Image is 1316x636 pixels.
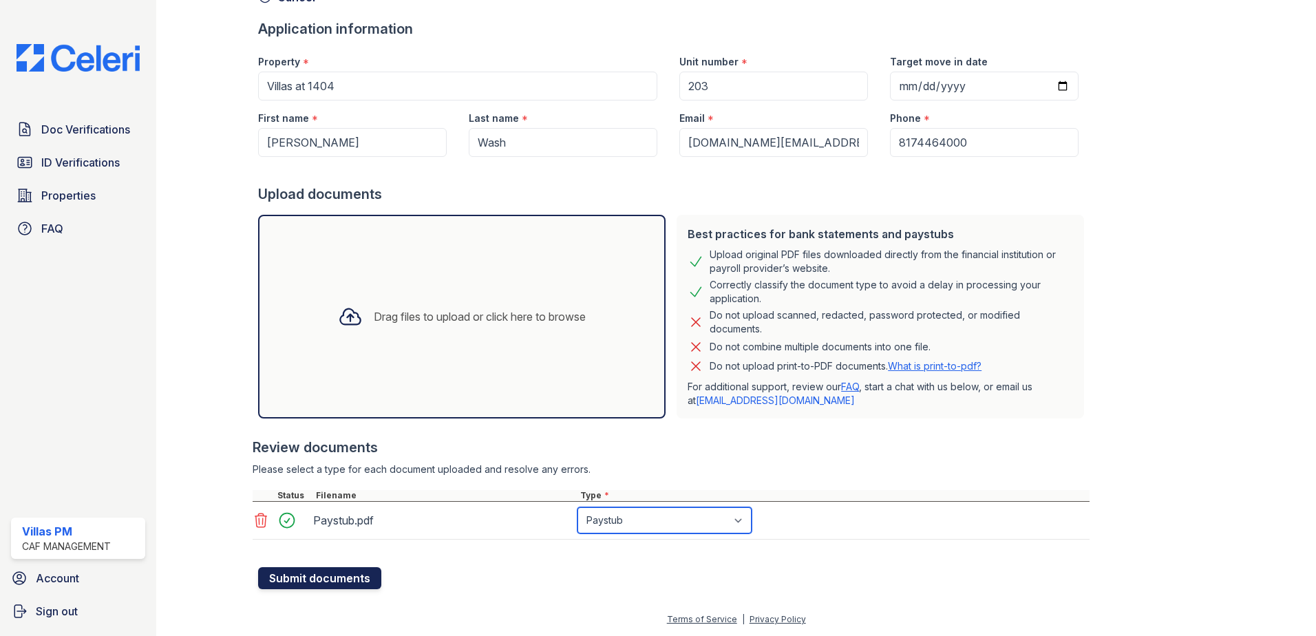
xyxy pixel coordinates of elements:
label: Target move in date [890,55,988,69]
a: What is print-to-pdf? [888,360,981,372]
p: For additional support, review our , start a chat with us below, or email us at [688,380,1073,407]
a: [EMAIL_ADDRESS][DOMAIN_NAME] [696,394,855,406]
a: Sign out [6,597,151,625]
a: Doc Verifications [11,116,145,143]
a: Account [6,564,151,592]
label: Unit number [679,55,739,69]
span: Sign out [36,603,78,619]
a: Properties [11,182,145,209]
div: Correctly classify the document type to avoid a delay in processing your application. [710,278,1073,306]
div: Review documents [253,438,1090,457]
label: Phone [890,112,921,125]
div: Upload documents [258,184,1090,204]
div: Status [275,490,313,501]
span: Doc Verifications [41,121,130,138]
a: Privacy Policy [750,614,806,624]
div: Do not upload scanned, redacted, password protected, or modified documents. [710,308,1073,336]
span: Properties [41,187,96,204]
button: Submit documents [258,567,381,589]
a: ID Verifications [11,149,145,176]
div: Drag files to upload or click here to browse [374,308,586,325]
div: Villas PM [22,523,111,540]
span: Account [36,570,79,586]
div: Filename [313,490,577,501]
label: Last name [469,112,519,125]
label: Property [258,55,300,69]
div: | [742,614,745,624]
p: Do not upload print-to-PDF documents. [710,359,981,373]
span: ID Verifications [41,154,120,171]
div: CAF Management [22,540,111,553]
a: FAQ [841,381,859,392]
div: Best practices for bank statements and paystubs [688,226,1073,242]
label: Email [679,112,705,125]
div: Upload original PDF files downloaded directly from the financial institution or payroll provider’... [710,248,1073,275]
label: First name [258,112,309,125]
div: Do not combine multiple documents into one file. [710,339,931,355]
div: Please select a type for each document uploaded and resolve any errors. [253,463,1090,476]
a: Terms of Service [667,614,737,624]
div: Application information [258,19,1090,39]
div: Paystub.pdf [313,509,572,531]
img: CE_Logo_Blue-a8612792a0a2168367f1c8372b55b34899dd931a85d93a1a3d3e32e68fde9ad4.png [6,44,151,72]
a: FAQ [11,215,145,242]
span: FAQ [41,220,63,237]
div: Type [577,490,1090,501]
